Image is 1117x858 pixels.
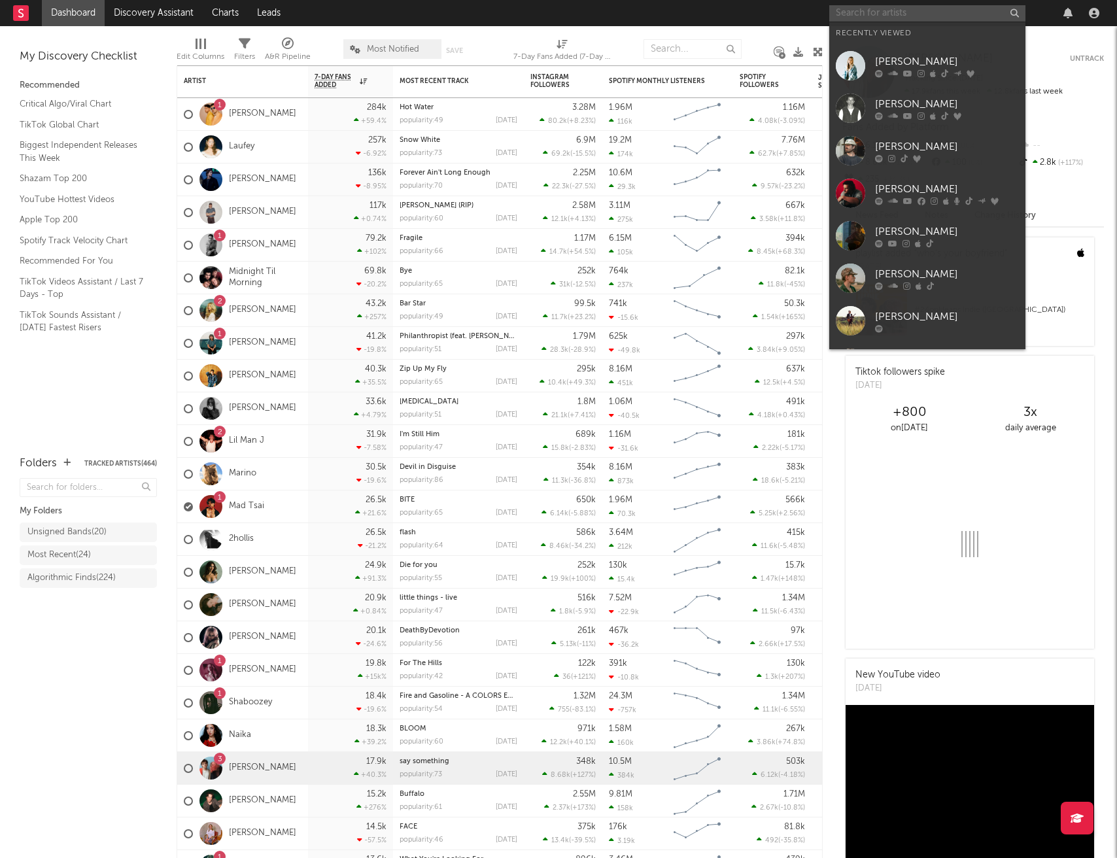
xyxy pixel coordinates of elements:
[496,182,517,190] div: [DATE]
[400,333,517,340] div: Philanthropist (feat. Billy Strings)
[757,249,776,256] span: 8.45k
[875,96,1019,112] div: [PERSON_NAME]
[356,149,387,158] div: -6.92 %
[668,360,727,392] svg: Chart title
[20,478,157,497] input: Search for folders...
[780,118,803,125] span: -3.09 %
[551,314,568,321] span: 11.7k
[552,183,570,190] span: 22.3k
[609,267,628,275] div: 764k
[609,201,630,210] div: 3.11M
[786,365,805,373] div: 637k
[551,445,569,452] span: 15.8k
[570,347,594,354] span: -28.9 %
[265,33,311,71] div: A&R Pipeline
[609,103,632,112] div: 1.96M
[1056,160,1083,167] span: +117 %
[668,98,727,131] svg: Chart title
[576,136,596,145] div: 6.9M
[778,150,803,158] span: +7.85 %
[20,523,157,542] a: Unsigned Bands(20)
[356,443,387,452] div: -7.58 %
[366,430,387,439] div: 31.9k
[20,97,144,111] a: Critical Algo/Viral Chart
[400,117,443,124] div: popularity: 49
[572,201,596,210] div: 2.58M
[609,136,632,145] div: 19.2M
[84,460,157,467] button: Tracked Artists(464)
[400,235,517,242] div: Fragile
[400,313,443,320] div: popularity: 49
[749,116,805,125] div: ( )
[543,476,596,485] div: ( )
[609,215,633,224] div: 275k
[20,233,144,248] a: Spotify Track Velocity Chart
[753,476,805,485] div: ( )
[668,196,727,229] svg: Chart title
[400,398,458,405] a: [MEDICAL_DATA]
[27,547,91,563] div: Most Recent ( 24 )
[786,463,805,472] div: 383k
[668,163,727,196] svg: Chart title
[400,477,443,484] div: popularity: 86
[229,566,296,577] a: [PERSON_NAME]
[400,202,473,209] a: [PERSON_NAME] (RIP)
[549,249,567,256] span: 14.7k
[782,379,803,386] span: +4.5 %
[572,281,594,288] span: -12.5 %
[782,136,805,145] div: 7.76M
[400,496,415,504] a: BITE
[229,337,296,349] a: [PERSON_NAME]
[400,693,532,700] a: Fire and Gasoline - A COLORS ENCORE
[400,464,456,471] a: Devil in Disguise
[748,345,805,354] div: ( )
[609,234,632,243] div: 6.15M
[20,49,157,65] div: My Discovery Checklist
[229,370,296,381] a: [PERSON_NAME]
[229,239,296,250] a: [PERSON_NAME]
[829,87,1025,129] a: [PERSON_NAME]
[177,49,224,65] div: Edit Columns
[27,524,107,540] div: Unsigned Bands ( 20 )
[229,403,296,414] a: [PERSON_NAME]
[875,139,1019,154] div: [PERSON_NAME]
[513,49,611,65] div: 7-Day Fans Added (7-Day Fans Added)
[496,444,517,451] div: [DATE]
[366,398,387,406] div: 33.6k
[400,150,442,157] div: popularity: 73
[543,443,596,452] div: ( )
[970,420,1091,436] div: daily average
[20,254,144,268] a: Recommended For You
[668,131,727,163] svg: Chart title
[548,379,566,386] span: 10.4k
[366,300,387,308] div: 43.2k
[970,405,1091,420] div: 3 x
[855,366,945,379] div: Tiktok followers spike
[229,730,251,741] a: Naïka
[875,224,1019,239] div: [PERSON_NAME]
[568,379,594,386] span: +49.3 %
[356,280,387,288] div: -20.2 %
[400,562,438,569] a: Die for you
[550,347,568,354] span: 28.3k
[609,117,632,126] div: 116k
[543,214,596,223] div: ( )
[778,412,803,419] span: +0.43 %
[400,431,517,438] div: I'm Still Him
[1017,137,1104,154] div: --
[20,78,157,94] div: Recommended
[229,468,256,479] a: Marino
[400,333,553,340] a: Philanthropist (feat. [PERSON_NAME] Strings)
[609,477,634,485] div: 873k
[829,257,1025,300] a: [PERSON_NAME]
[229,305,296,316] a: [PERSON_NAME]
[749,411,805,419] div: ( )
[753,313,805,321] div: ( )
[354,214,387,223] div: +0.74 %
[400,104,434,111] a: Hot Water
[829,5,1025,22] input: Search for artists
[400,169,517,177] div: Forever Ain't Long Enough
[668,392,727,425] svg: Chart title
[1017,154,1104,171] div: 2.8k
[552,477,568,485] span: 11.3k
